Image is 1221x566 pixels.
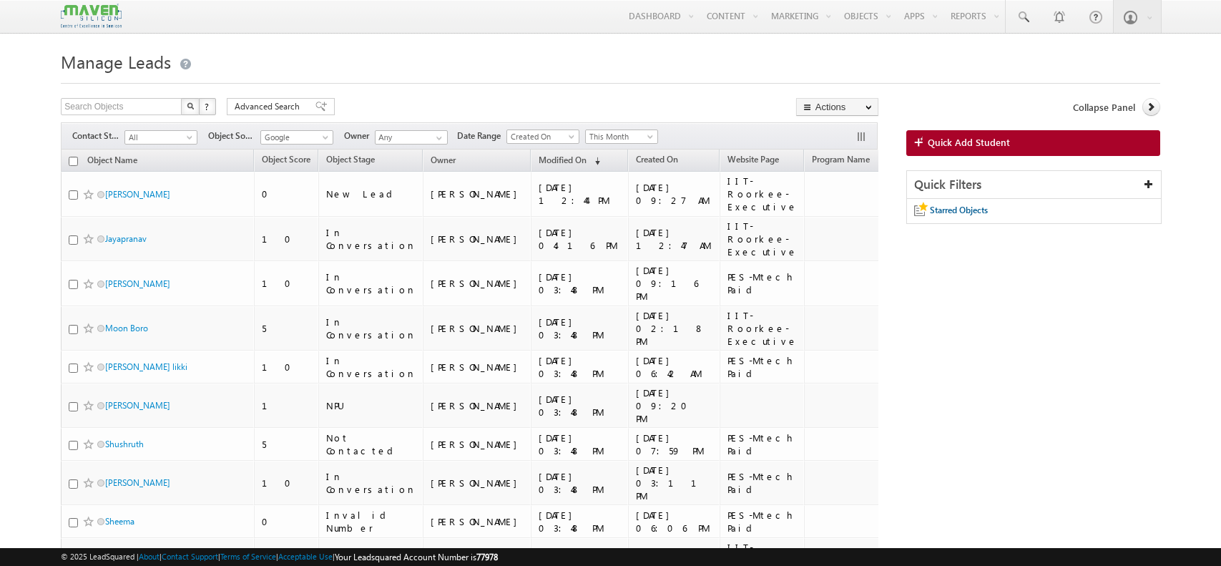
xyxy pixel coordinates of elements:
[727,309,798,348] div: IIT-Roorkee-Executive
[431,477,524,489] div: [PERSON_NAME]
[262,361,312,374] div: 10
[586,130,654,143] span: This Month
[326,354,416,380] div: In Conversation
[431,515,524,528] div: [PERSON_NAME]
[589,155,600,167] span: (sorted descending)
[906,130,1160,156] a: Quick Add Student
[585,130,658,144] a: This Month
[262,515,312,528] div: 0
[262,322,312,335] div: 5
[431,155,456,165] span: Owner
[326,154,375,165] span: Object Stage
[261,131,329,144] span: Google
[796,98,878,116] button: Actions
[930,205,988,215] span: Starred Objects
[344,130,375,142] span: Owner
[636,431,714,457] div: [DATE] 07:59 PM
[907,171,1161,199] div: Quick Filters
[326,270,416,296] div: In Conversation
[636,464,714,502] div: [DATE] 03:11 PM
[105,400,170,411] a: [PERSON_NAME]
[636,264,714,303] div: [DATE] 09:16 PM
[539,155,587,165] span: Modified On
[539,509,622,535] div: [DATE] 03:48 PM
[125,131,193,144] span: All
[69,157,78,166] input: Check all records
[629,152,685,170] a: Created On
[431,233,524,245] div: [PERSON_NAME]
[428,131,446,145] a: Show All Items
[457,130,506,142] span: Date Range
[636,309,714,348] div: [DATE] 02:18 PM
[105,361,187,372] a: [PERSON_NAME] likki
[220,552,276,561] a: Terms of Service
[431,361,524,374] div: [PERSON_NAME]
[431,399,524,412] div: [PERSON_NAME]
[326,399,416,412] div: NPU
[262,187,312,200] div: 0
[812,154,870,165] span: Program Name
[326,470,416,496] div: In Conversation
[262,399,312,412] div: 1
[431,277,524,290] div: [PERSON_NAME]
[262,233,312,245] div: 10
[124,130,197,145] a: All
[727,470,798,496] div: PES-Mtech Paid
[636,226,714,252] div: [DATE] 12:47 AM
[506,130,579,144] a: Created On
[1073,101,1135,114] span: Collapse Panel
[262,277,312,290] div: 10
[431,438,524,451] div: [PERSON_NAME]
[326,431,416,457] div: Not Contacted
[636,154,678,165] span: Created On
[105,278,170,289] a: [PERSON_NAME]
[431,187,524,200] div: [PERSON_NAME]
[928,136,1010,149] span: Quick Add Student
[636,386,714,425] div: [DATE] 09:20 PM
[105,439,144,449] a: Shushruth
[539,470,622,496] div: [DATE] 03:48 PM
[278,552,333,561] a: Acceptable Use
[235,100,304,113] span: Advanced Search
[727,154,779,165] span: Website Page
[162,552,218,561] a: Contact Support
[72,130,124,142] span: Contact Stage
[476,552,498,562] span: 77978
[375,130,448,145] input: Type to Search
[539,226,622,252] div: [DATE] 04:16 PM
[720,152,786,170] a: Website Page
[727,509,798,535] div: PES-Mtech Paid
[507,130,575,143] span: Created On
[208,130,260,142] span: Object Source
[539,431,622,457] div: [DATE] 03:48 PM
[727,220,798,258] div: IIT-Roorkee-Executive
[531,152,607,170] a: Modified On (sorted descending)
[727,175,798,213] div: IIT-Roorkee-Executive
[205,100,211,112] span: ?
[539,354,622,380] div: [DATE] 03:48 PM
[727,354,798,380] div: PES-Mtech Paid
[105,516,134,527] a: Sheema
[139,552,160,561] a: About
[326,187,416,200] div: New Lead
[326,316,416,341] div: In Conversation
[262,477,312,489] div: 10
[260,130,333,145] a: Google
[105,477,170,488] a: [PERSON_NAME]
[262,154,310,165] span: Object Score
[319,152,382,170] a: Object Stage
[105,233,147,244] a: Jayapranav
[61,4,121,29] img: Custom Logo
[805,152,877,170] a: Program Name
[255,152,318,170] a: Object Score
[326,509,416,535] div: Invalid Number
[262,438,312,451] div: 5
[61,50,171,73] span: Manage Leads
[539,270,622,296] div: [DATE] 03:48 PM
[539,181,622,207] div: [DATE] 12:44 PM
[105,323,148,333] a: Moon Boro
[187,102,194,109] img: Search
[539,393,622,419] div: [DATE] 03:48 PM
[431,322,524,335] div: [PERSON_NAME]
[61,550,498,564] span: © 2025 LeadSquared | | | | |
